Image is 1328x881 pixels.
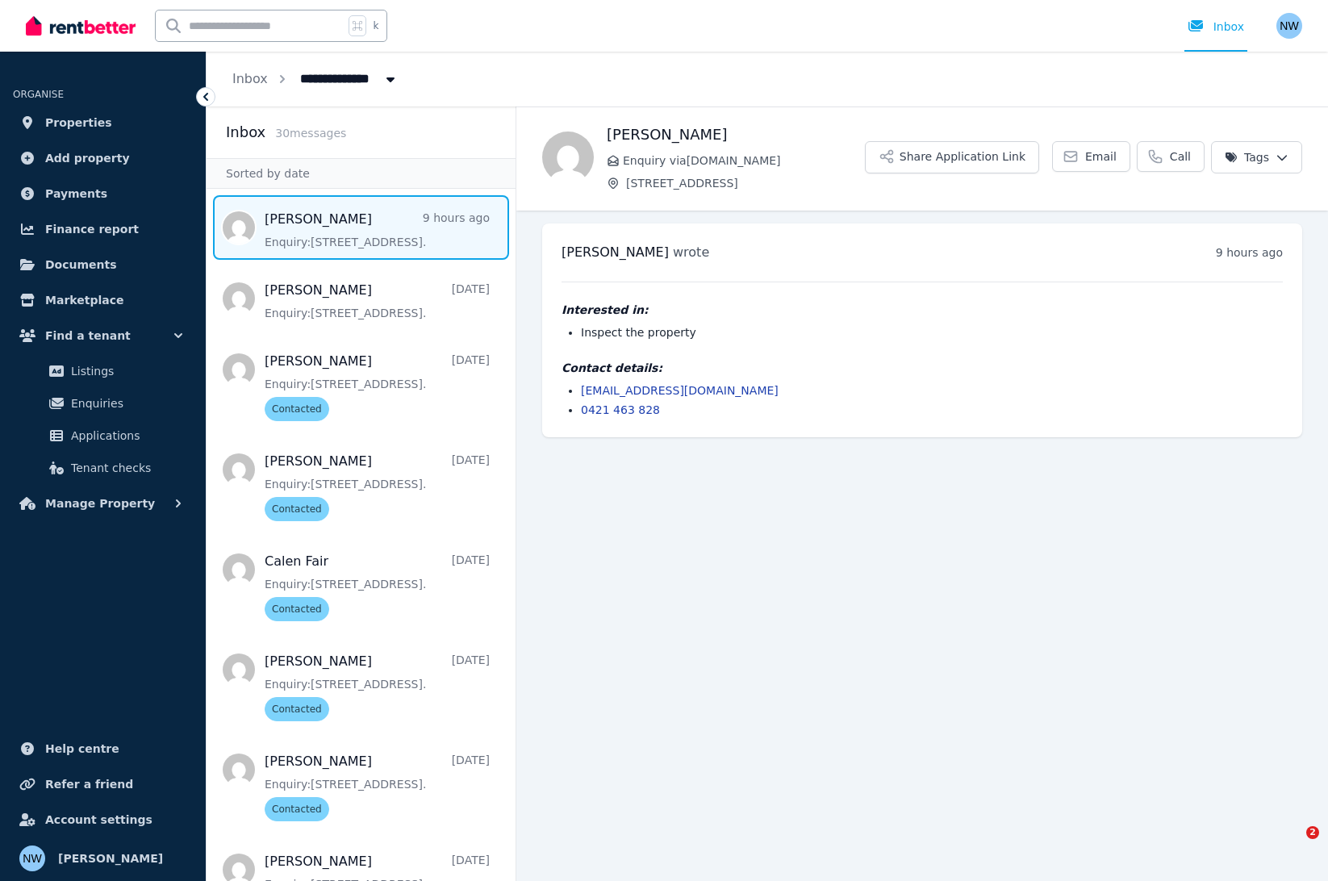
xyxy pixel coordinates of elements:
span: [STREET_ADDRESS] [626,175,865,191]
a: Payments [13,177,193,210]
a: Applications [19,420,186,452]
span: [PERSON_NAME] [58,849,163,868]
iframe: Intercom live chat [1273,826,1312,865]
a: [PERSON_NAME][DATE]Enquiry:[STREET_ADDRESS]. [265,281,490,321]
time: 9 hours ago [1216,246,1283,259]
a: [PERSON_NAME][DATE]Enquiry:[STREET_ADDRESS].Contacted [265,752,490,821]
span: Find a tenant [45,326,131,345]
h1: [PERSON_NAME] [607,123,865,146]
span: [PERSON_NAME] [562,244,669,260]
a: [PERSON_NAME]9 hours agoEnquiry:[STREET_ADDRESS]. [265,210,490,250]
span: Add property [45,148,130,168]
img: Nicole Welch [19,846,45,871]
h2: Inbox [226,121,265,144]
span: Tenant checks [71,458,180,478]
span: Applications [71,426,180,445]
span: Finance report [45,219,139,239]
span: 2 [1306,826,1319,839]
a: Finance report [13,213,193,245]
a: Call [1137,141,1205,172]
span: Documents [45,255,117,274]
span: Enquiries [71,394,180,413]
img: Nicole Welch [1276,13,1302,39]
img: RentBetter [26,14,136,38]
li: Inspect the property [581,324,1283,340]
a: Tenant checks [19,452,186,484]
img: Olga [542,132,594,183]
a: Marketplace [13,284,193,316]
a: Enquiries [19,387,186,420]
a: Add property [13,142,193,174]
nav: Breadcrumb [207,52,424,106]
a: 0421 463 828 [581,403,660,416]
a: [EMAIL_ADDRESS][DOMAIN_NAME] [581,384,779,397]
span: 30 message s [275,127,346,140]
button: Tags [1211,141,1302,173]
button: Find a tenant [13,319,193,352]
span: Properties [45,113,112,132]
span: Help centre [45,739,119,758]
a: Account settings [13,804,193,836]
a: Properties [13,106,193,139]
h4: Contact details: [562,360,1283,376]
a: Listings [19,355,186,387]
div: Sorted by date [207,158,516,189]
span: Call [1170,148,1191,165]
a: Documents [13,248,193,281]
a: Inbox [232,71,268,86]
span: Tags [1225,149,1269,165]
button: Share Application Link [865,141,1039,173]
span: wrote [673,244,709,260]
a: [PERSON_NAME][DATE]Enquiry:[STREET_ADDRESS].Contacted [265,452,490,521]
span: Refer a friend [45,775,133,794]
a: [PERSON_NAME][DATE]Enquiry:[STREET_ADDRESS].Contacted [265,352,490,421]
span: Listings [71,361,180,381]
a: Refer a friend [13,768,193,800]
span: Manage Property [45,494,155,513]
span: Email [1085,148,1117,165]
a: Help centre [13,733,193,765]
span: Account settings [45,810,152,829]
span: Payments [45,184,107,203]
span: Marketplace [45,290,123,310]
span: Enquiry via [DOMAIN_NAME] [623,152,865,169]
a: [PERSON_NAME][DATE]Enquiry:[STREET_ADDRESS].Contacted [265,652,490,721]
a: Email [1052,141,1130,172]
span: k [373,19,378,32]
span: ORGANISE [13,89,64,100]
h4: Interested in: [562,302,1283,318]
button: Manage Property [13,487,193,520]
div: Inbox [1188,19,1244,35]
a: Calen Fair[DATE]Enquiry:[STREET_ADDRESS].Contacted [265,552,490,621]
